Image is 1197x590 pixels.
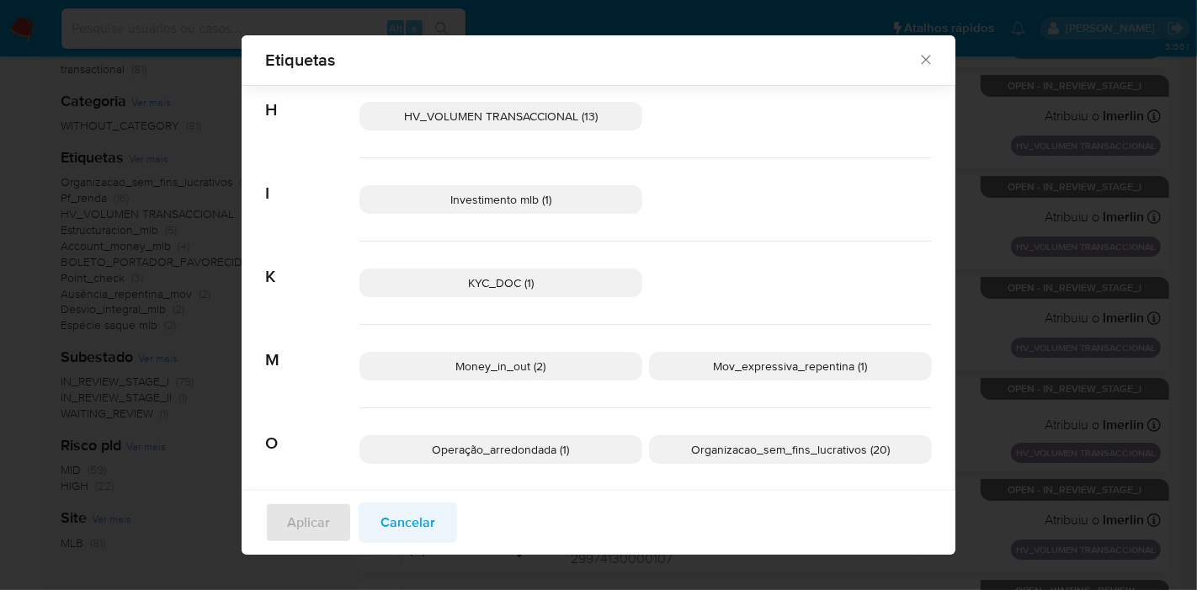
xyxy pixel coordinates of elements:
div: KYC_DOC (1) [359,268,642,297]
div: Money_in_out (2) [359,352,642,380]
button: Cancelar [359,502,457,543]
span: I [265,158,359,204]
div: Mov_expressiva_repentina (1) [649,352,932,380]
span: Cancelar [380,504,435,541]
span: Money_in_out (2) [456,358,546,375]
span: Investimento mlb (1) [450,191,551,208]
button: Fechar [918,51,933,66]
div: HV_VOLUMEN TRANSACCIONAL (13) [359,102,642,130]
span: Operação_arredondada (1) [433,441,570,458]
div: Operação_arredondada (1) [359,435,642,464]
span: H [265,75,359,120]
div: Organizacao_sem_fins_lucrativos (20) [649,435,932,464]
span: Organizacao_sem_fins_lucrativos (20) [691,441,890,458]
span: KYC_DOC (1) [468,274,534,291]
span: O [265,408,359,454]
span: Mov_expressiva_repentina (1) [714,358,868,375]
span: HV_VOLUMEN TRANSACCIONAL (13) [404,108,598,125]
div: Investimento mlb (1) [359,185,642,214]
span: M [265,325,359,370]
span: K [265,242,359,287]
span: Etiquetas [265,51,918,68]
